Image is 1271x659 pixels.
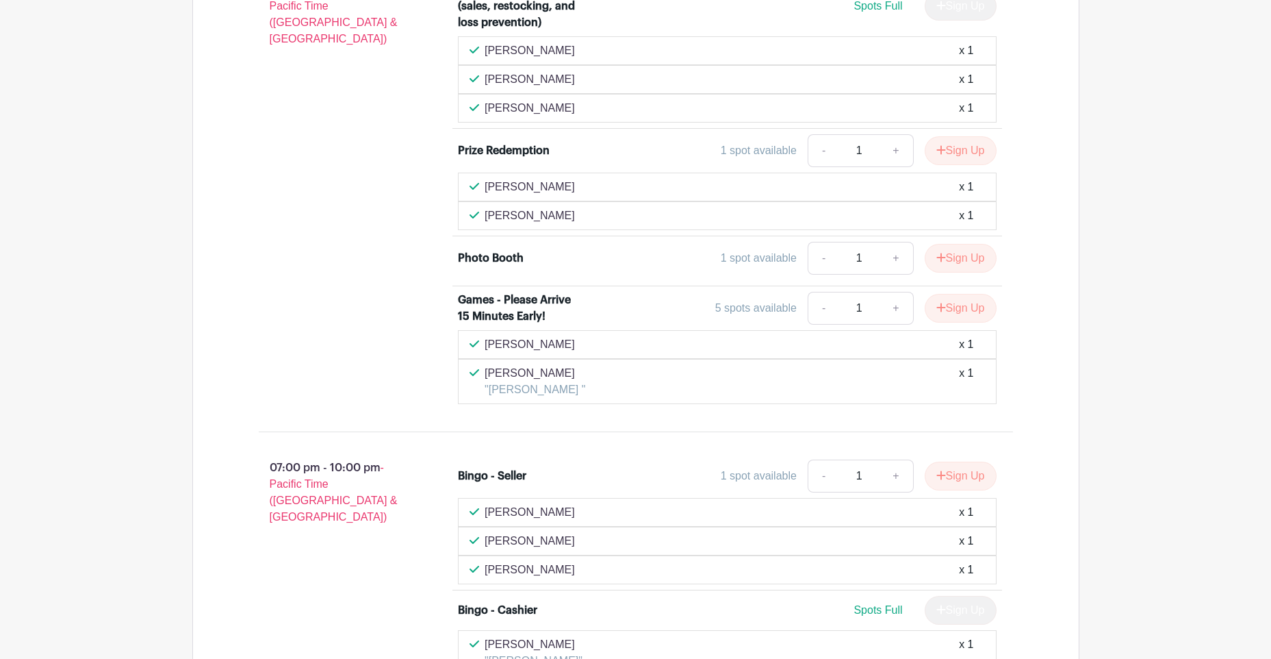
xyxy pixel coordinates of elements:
[808,292,839,325] a: -
[959,562,973,578] div: x 1
[959,42,973,59] div: x 1
[715,300,797,316] div: 5 spots available
[485,100,575,116] p: [PERSON_NAME]
[485,208,575,224] p: [PERSON_NAME]
[853,604,902,616] span: Spots Full
[237,454,437,531] p: 07:00 pm - 10:00 pm
[458,468,526,484] div: Bingo - Seller
[959,100,973,116] div: x 1
[959,179,973,195] div: x 1
[959,533,973,549] div: x 1
[808,134,839,167] a: -
[485,71,575,88] p: [PERSON_NAME]
[458,250,524,266] div: Photo Booth
[925,294,997,323] button: Sign Up
[959,365,973,398] div: x 1
[458,292,576,325] div: Games - Please Arrive 15 Minutes Early!
[485,562,575,578] p: [PERSON_NAME]
[925,136,997,165] button: Sign Up
[721,142,797,159] div: 1 spot available
[879,292,913,325] a: +
[485,382,585,398] p: "[PERSON_NAME] "
[879,134,913,167] a: +
[959,336,973,353] div: x 1
[959,504,973,521] div: x 1
[485,365,585,382] p: [PERSON_NAME]
[808,460,839,493] a: -
[458,602,537,619] div: Bingo - Cashier
[485,533,575,549] p: [PERSON_NAME]
[879,242,913,275] a: +
[959,71,973,88] div: x 1
[959,208,973,224] div: x 1
[808,242,839,275] a: -
[485,179,575,195] p: [PERSON_NAME]
[270,462,398,523] span: - Pacific Time ([GEOGRAPHIC_DATA] & [GEOGRAPHIC_DATA])
[458,142,550,159] div: Prize Redemption
[925,244,997,273] button: Sign Up
[485,504,575,521] p: [PERSON_NAME]
[925,462,997,490] button: Sign Up
[485,336,575,353] p: [PERSON_NAME]
[721,250,797,266] div: 1 spot available
[485,636,582,653] p: [PERSON_NAME]
[721,468,797,484] div: 1 spot available
[485,42,575,59] p: [PERSON_NAME]
[879,460,913,493] a: +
